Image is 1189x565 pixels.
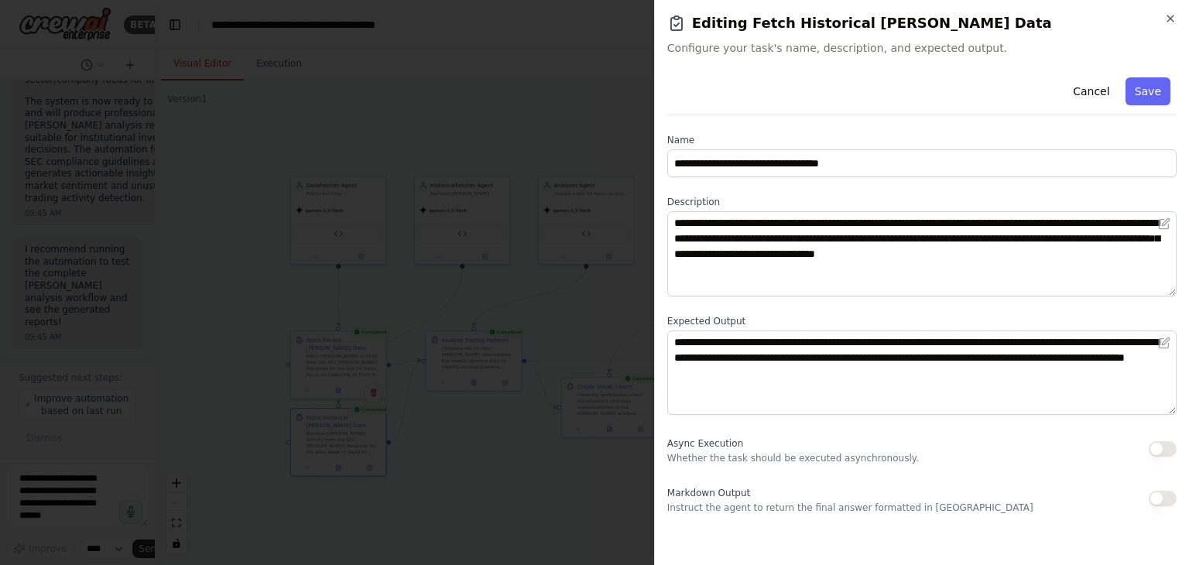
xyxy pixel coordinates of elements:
label: Description [667,196,1177,208]
button: Open in editor [1155,214,1174,233]
h2: Editing Fetch Historical [PERSON_NAME] Data [667,12,1177,34]
button: Save [1126,77,1170,105]
span: Async Execution [667,438,743,449]
label: Name [667,134,1177,146]
span: Configure your task's name, description, and expected output. [667,40,1177,56]
button: Cancel [1064,77,1119,105]
p: Instruct the agent to return the final answer formatted in [GEOGRAPHIC_DATA] [667,502,1033,514]
button: Open in editor [1155,334,1174,352]
span: Markdown Output [667,488,750,498]
label: Expected Output [667,315,1177,327]
p: Whether the task should be executed asynchronously. [667,452,919,464]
